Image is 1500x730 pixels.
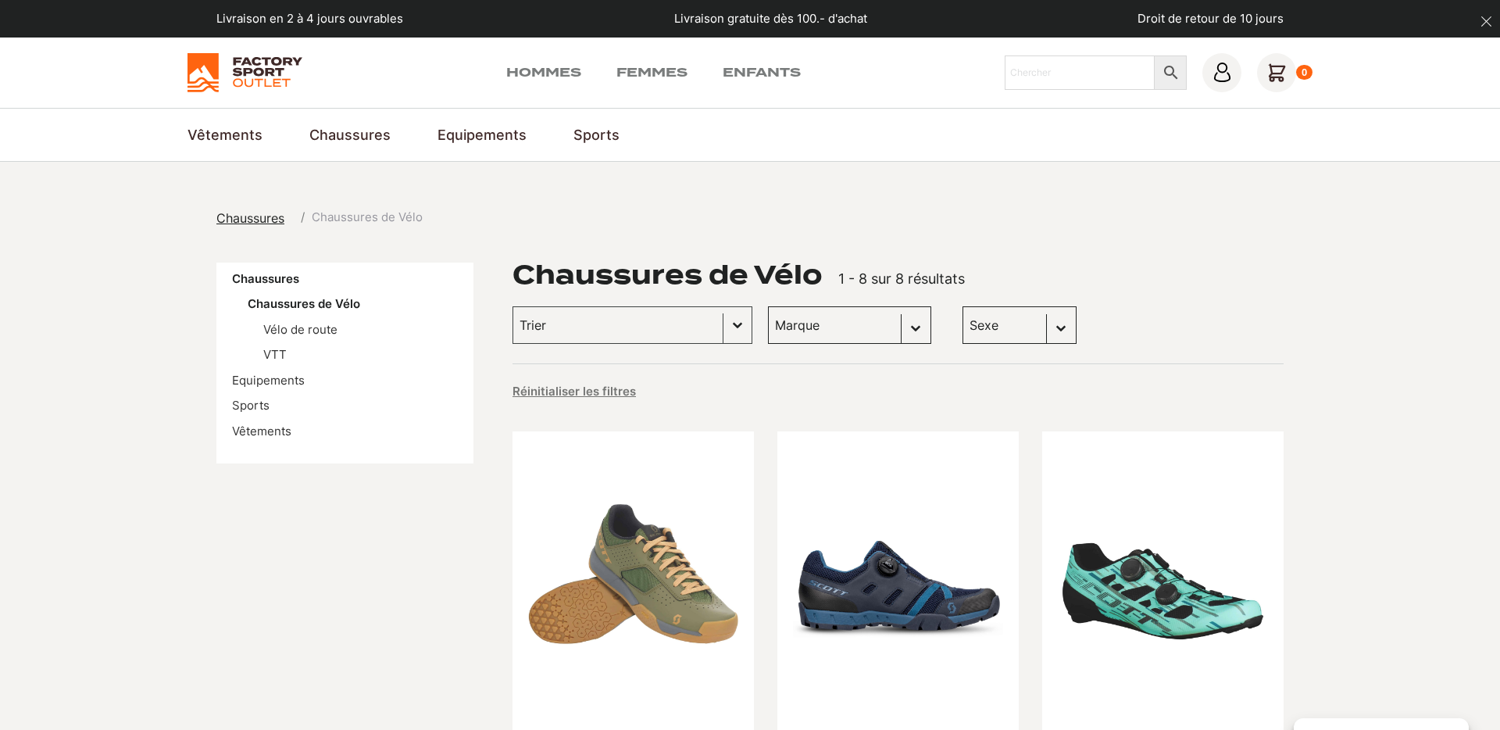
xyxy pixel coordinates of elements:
[263,347,287,362] a: VTT
[1473,8,1500,35] button: dismiss
[674,10,867,28] p: Livraison gratuite dès 100.- d'achat
[723,307,752,343] button: Basculer la liste
[232,271,299,286] a: Chaussures
[573,124,620,145] a: Sports
[232,424,291,438] a: Vêtements
[232,398,270,413] a: Sports
[616,63,687,82] a: Femmes
[838,270,965,287] span: 1 - 8 sur 8 résultats
[263,322,337,337] a: Vélo de route
[1296,65,1312,81] div: 0
[216,210,284,226] span: Chaussures
[187,124,262,145] a: Vêtements
[187,53,302,92] img: Factory Sport Outlet
[312,209,423,227] span: Chaussures de Vélo
[512,263,823,288] h1: Chaussures de Vélo
[1137,10,1284,28] p: Droit de retour de 10 jours
[723,63,801,82] a: Enfants
[216,209,423,227] nav: breadcrumbs
[506,63,581,82] a: Hommes
[216,209,294,227] a: Chaussures
[232,373,305,388] a: Equipements
[520,315,716,335] input: Trier
[248,296,360,311] a: Chaussures de Vélo
[216,10,403,28] p: Livraison en 2 à 4 jours ouvrables
[1005,55,1155,90] input: Chercher
[437,124,527,145] a: Equipements
[309,124,391,145] a: Chaussures
[512,384,636,399] button: Réinitialiser les filtres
